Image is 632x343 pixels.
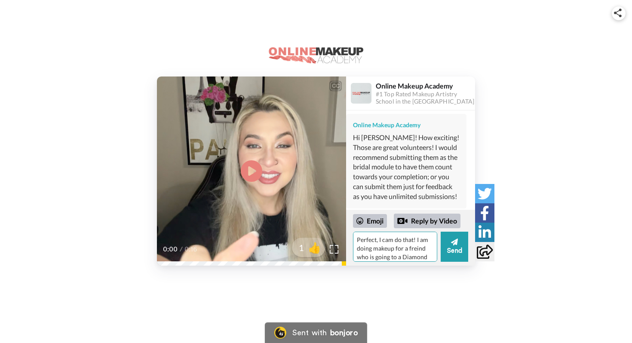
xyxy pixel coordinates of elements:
[376,91,475,105] div: #1 Top Rated Makeup Artistry School in the [GEOGRAPHIC_DATA]
[180,244,183,254] span: /
[394,214,460,228] div: Reply by Video
[376,82,475,90] div: Online Makeup Academy
[353,214,387,228] div: Emoji
[330,245,338,254] img: Full screen
[184,244,199,254] span: 0:16
[614,9,622,17] img: ic_share.svg
[353,121,460,129] div: Online Makeup Academy
[163,244,178,254] span: 0:00
[353,232,437,262] textarea: Perfect, I cam do that! I am doing makeup for a freind who is going to a Diamond and Denim auctio...
[351,83,371,104] img: Profile Image
[330,82,341,90] div: CC
[269,47,363,64] img: logo
[441,232,468,262] button: Send
[304,241,325,254] span: 👍
[397,216,408,226] div: Reply by Video
[353,133,460,202] div: Hi [PERSON_NAME]! How exciting! Those are great volunteers! I would recommend submitting them as ...
[292,242,304,254] span: 1
[292,238,325,257] button: 1👍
